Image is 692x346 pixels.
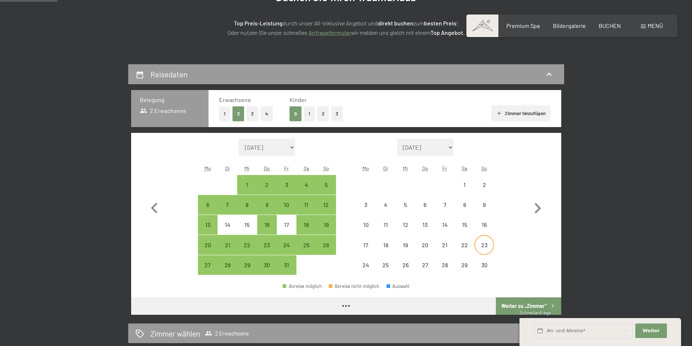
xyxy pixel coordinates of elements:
div: Abreise nicht möglich [329,284,380,289]
div: 13 [416,222,434,240]
div: 25 [297,242,315,260]
div: 6 [416,202,434,220]
div: Anreise nicht möglich [435,195,454,215]
div: Wed Nov 12 2025 [396,215,415,235]
div: 23 [258,242,276,260]
h2: Reisedaten [150,70,187,79]
div: Wed Oct 01 2025 [237,175,257,195]
div: Anreise möglich [257,235,277,255]
div: Anreise nicht möglich [218,215,237,235]
div: Sun Oct 19 2025 [316,215,336,235]
div: Wed Oct 08 2025 [237,195,257,215]
div: Anreise möglich [198,235,218,255]
div: Anreise nicht möglich [474,235,494,255]
div: 24 [278,242,296,260]
div: 29 [456,262,474,280]
abbr: Samstag [462,165,467,171]
div: Tue Oct 28 2025 [218,255,237,275]
div: 23 [475,242,493,260]
div: 15 [238,222,256,240]
div: Anreise möglich [316,175,336,195]
div: Mon Oct 27 2025 [198,255,218,275]
div: 17 [357,242,375,260]
div: Anreise möglich [316,215,336,235]
abbr: Freitag [442,165,447,171]
div: Thu Oct 23 2025 [257,235,277,255]
div: 12 [396,222,414,240]
div: Anreise möglich [237,235,257,255]
div: Anreise nicht möglich [474,195,494,215]
div: 24 [357,262,375,280]
h2: Zimmer wählen [150,328,200,339]
abbr: Sonntag [323,165,329,171]
div: 19 [396,242,414,260]
div: Anreise möglich [237,175,257,195]
div: Anreise nicht möglich [396,255,415,275]
div: Anreise möglich [218,255,237,275]
div: Mon Nov 24 2025 [356,255,376,275]
strong: direkt buchen [378,20,413,27]
div: Anreise nicht möglich [376,235,396,255]
div: Mon Nov 03 2025 [356,195,376,215]
div: 18 [297,222,315,240]
a: BUCHEN [599,22,621,29]
div: Sun Oct 12 2025 [316,195,336,215]
div: 7 [436,202,454,220]
div: 5 [396,202,414,220]
div: 1 [238,182,256,200]
div: Anreise möglich [257,175,277,195]
div: 5 [317,182,335,200]
div: Tue Nov 25 2025 [376,255,396,275]
div: 7 [218,202,236,220]
div: Thu Nov 27 2025 [415,255,435,275]
div: Anreise möglich [316,235,336,255]
div: Wed Oct 22 2025 [237,235,257,255]
div: Fri Oct 31 2025 [277,255,296,275]
abbr: Dienstag [225,165,230,171]
div: Thu Nov 20 2025 [415,235,435,255]
div: Wed Nov 19 2025 [396,235,415,255]
div: 11 [377,222,395,240]
div: 6 [199,202,217,220]
button: 2 [317,106,329,121]
div: Anreise nicht möglich [376,255,396,275]
div: Anreise möglich [296,195,316,215]
div: Anreise nicht möglich [277,215,296,235]
div: 22 [238,242,256,260]
div: Fri Oct 17 2025 [277,215,296,235]
div: Sat Oct 11 2025 [296,195,316,215]
div: 3 [278,182,296,200]
div: 4 [297,182,315,200]
strong: besten Preis [424,20,456,27]
div: 21 [436,242,454,260]
div: Anreise möglich [198,255,218,275]
div: 11 [297,202,315,220]
div: 9 [475,202,493,220]
div: Anreise möglich [237,255,257,275]
div: 31 [278,262,296,280]
div: 28 [218,262,236,280]
div: Anreise möglich [277,175,296,195]
div: Anreise möglich [296,215,316,235]
div: Anreise nicht möglich [356,215,376,235]
p: durch unser All-inklusive Angebot und zum ! Oder nutzen Sie unser schnelles wir melden uns gleich... [165,19,528,37]
div: Wed Oct 15 2025 [237,215,257,235]
div: 1 [456,182,474,200]
div: 18 [377,242,395,260]
div: 26 [396,262,414,280]
div: Anreise möglich [296,235,316,255]
div: Anreise nicht möglich [474,255,494,275]
div: Sat Nov 01 2025 [455,175,474,195]
span: Premium Spa [506,22,540,29]
div: Tue Nov 11 2025 [376,215,396,235]
div: Anreise nicht möglich [237,215,257,235]
div: 26 [317,242,335,260]
div: Anreise möglich [277,235,296,255]
div: Anreise nicht möglich [474,215,494,235]
span: 2 Erwachsene [205,330,249,337]
div: 2 [258,182,276,200]
div: Anreise möglich [218,235,237,255]
div: Anreise nicht möglich [455,235,474,255]
div: 16 [258,222,276,240]
div: Anreise nicht möglich [396,215,415,235]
